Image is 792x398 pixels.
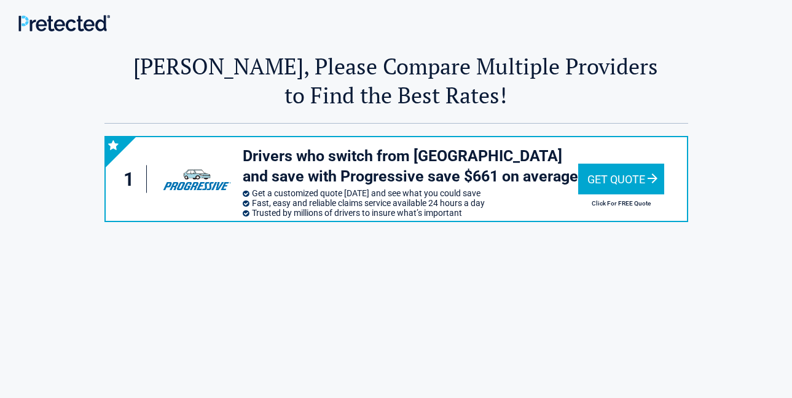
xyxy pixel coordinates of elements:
[243,146,578,186] h3: Drivers who switch from [GEOGRAPHIC_DATA] and save with Progressive save $661 on average
[18,15,110,31] img: Main Logo
[578,164,664,194] div: Get Quote
[578,200,664,207] h2: Click For FREE Quote
[104,52,688,109] h2: [PERSON_NAME], Please Compare Multiple Providers to Find the Best Rates!
[243,208,578,218] li: Trusted by millions of drivers to insure what’s important
[243,198,578,208] li: Fast, easy and reliable claims service available 24 hours a day
[157,160,236,198] img: progressive's logo
[243,188,578,198] li: Get a customized quote [DATE] and see what you could save
[118,165,147,193] div: 1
